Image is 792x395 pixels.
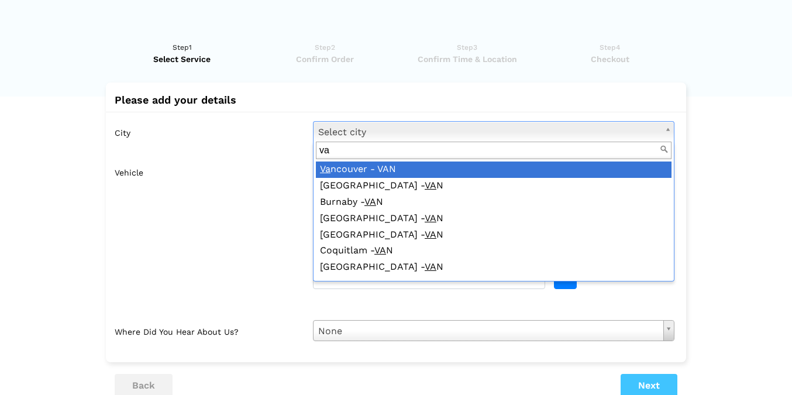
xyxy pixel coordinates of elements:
span: VA [502,277,514,288]
span: Va [320,163,330,174]
div: Burnaby - N [316,194,672,211]
div: Coquitlam - N [316,243,672,259]
span: VA [425,261,436,272]
div: [GEOGRAPHIC_DATA] - N [316,227,672,243]
div: [GEOGRAPHIC_DATA][PERSON_NAME] - N [316,276,672,292]
div: [GEOGRAPHIC_DATA] - N [316,259,672,276]
span: VA [425,229,436,240]
div: [GEOGRAPHIC_DATA] - N [316,178,672,194]
div: [GEOGRAPHIC_DATA] - N [316,211,672,227]
span: VA [364,196,376,207]
span: VA [425,212,436,224]
div: ncouver - VAN [316,162,672,178]
span: VA [425,180,436,191]
span: VA [374,245,386,256]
